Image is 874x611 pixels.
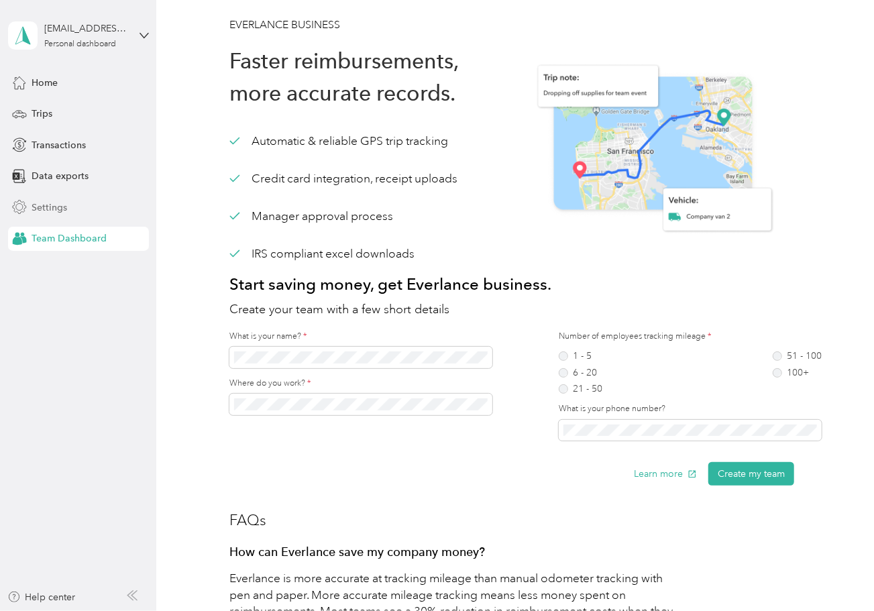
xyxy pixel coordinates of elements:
[44,21,128,36] div: [EMAIL_ADDRESS][DOMAIN_NAME]
[32,169,89,183] span: Data exports
[32,231,107,245] span: Team Dashboard
[229,268,794,300] h1: Start saving money, get Everlance business.
[773,368,822,378] label: 100+
[634,462,697,486] button: Learn more
[229,45,512,109] h1: Faster reimbursements, more accurate records.
[559,384,602,394] label: 21 - 50
[229,17,794,34] h3: EVERLANCE BUSINESS
[44,40,116,48] div: Personal dashboard
[32,138,86,152] span: Transactions
[773,351,822,361] label: 51 - 100
[229,170,458,187] div: Credit card integration, receipt uploads
[229,208,394,225] div: Manager approval process
[7,590,76,604] button: Help center
[229,245,415,262] div: IRS compliant excel downloads
[229,133,449,150] div: Automatic & reliable GPS trip tracking
[799,536,874,611] iframe: Everlance-gr Chat Button Frame
[32,107,52,121] span: Trips
[559,368,602,378] label: 6 - 20
[559,403,794,415] label: What is your phone number?
[229,331,465,343] label: What is your name?
[708,462,794,486] button: Create my team
[512,45,794,252] img: Teams mileage
[559,351,602,361] label: 1 - 5
[32,201,67,215] span: Settings
[32,76,58,90] span: Home
[229,509,681,531] h3: FAQs
[229,300,794,319] h2: Create your team with a few short details
[229,378,465,390] label: Where do you work?
[229,543,681,561] h2: How can Everlance save my company money?
[559,331,822,343] label: Number of employees tracking mileage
